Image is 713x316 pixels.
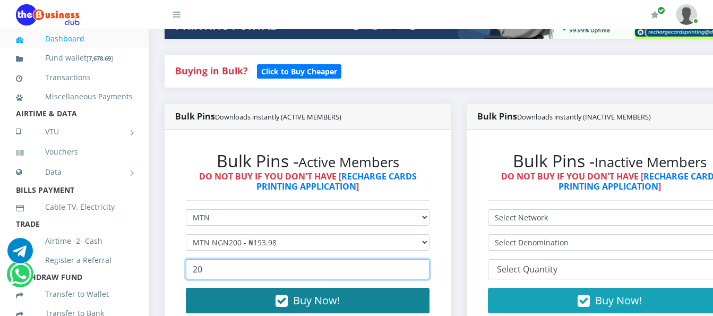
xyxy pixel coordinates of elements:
small: Active Members [298,153,399,172]
strong: Bulk Pins [175,110,341,122]
small: Downloads instantly (INACTIVE MEMBERS) [517,112,651,122]
b: 7,678.69 [89,54,111,62]
h2: Bulk Pins - [186,151,429,171]
span: Renew/Upgrade Subscription [657,6,665,14]
a: RECHARGE CARDS PRINTING APPLICATION [256,170,417,192]
strong: Bulk Pins [477,110,651,122]
a: VTU [16,118,133,145]
a: Cable TV, Electricity [16,195,133,219]
a: Chat for support [10,269,31,287]
a: Fund wallet[7,678.69] [16,46,133,71]
a: Airtime -2- Cash [16,229,133,253]
a: Click to Buy Cheaper [257,64,341,77]
span: Buy Now! [595,293,642,308]
a: Dashboard [16,27,133,51]
a: Transactions [16,65,133,90]
a: Register a Referral [16,248,133,272]
a: Miscellaneous Payments [16,84,133,109]
small: Inactive Members [595,153,707,172]
i: Renew/Upgrade Subscription [651,11,659,19]
span: Buy Now! [293,293,340,308]
strong: Buying in Bulk? [175,64,247,77]
button: Buy Now! [186,288,429,313]
a: Chat for support [7,246,33,263]
small: Downloads instantly (ACTIVE MEMBERS) [215,112,341,122]
input: Enter Quantity [186,259,429,279]
a: Data [16,159,133,185]
img: Logo [16,4,80,25]
b: Click to Buy Cheaper [261,66,337,76]
strong: DO NOT BUY IF YOU DON'T HAVE [ ] [199,170,417,192]
a: Transfer to Wallet [16,282,133,306]
small: [ ] [87,54,113,62]
a: Vouchers [16,140,133,164]
img: User [676,4,697,25]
